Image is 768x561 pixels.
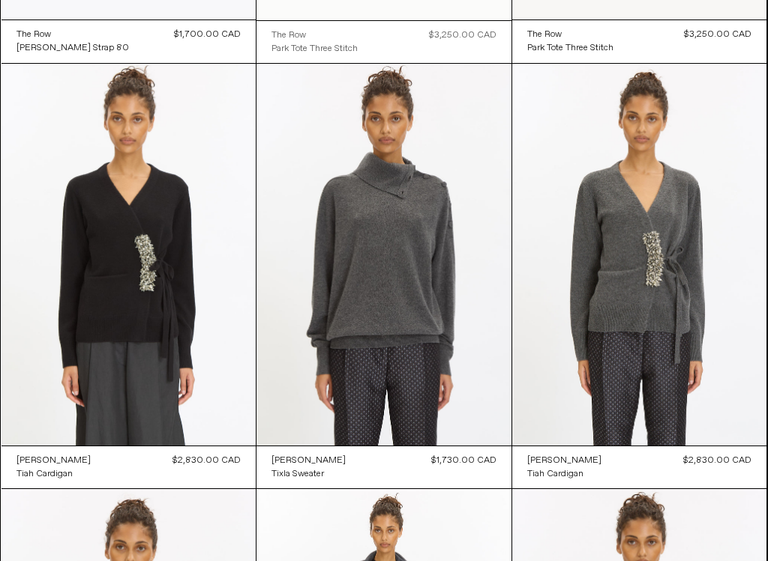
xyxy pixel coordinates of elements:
[271,28,358,42] a: The Row
[271,43,358,55] div: Park Tote Three Stitch
[172,454,241,467] div: $2,830.00 CAD
[527,42,613,55] div: Park Tote Three Stitch
[16,454,91,467] a: [PERSON_NAME]
[429,28,496,42] div: $3,250.00 CAD
[527,467,601,481] a: Tiah Cardigan
[527,28,562,41] div: The Row
[271,42,358,55] a: Park Tote Three Stitch
[271,29,306,42] div: The Row
[512,64,767,445] img: Dries Van Noten Tiah Cardigan in dark grey
[16,28,51,41] div: The Row
[16,42,129,55] div: [PERSON_NAME] Strap 80
[256,64,511,446] img: Dries Van Noten Tixla Sweater in dark grey
[271,467,346,481] a: Tixla Sweater
[271,454,346,467] a: [PERSON_NAME]
[527,28,613,41] a: The Row
[527,41,613,55] a: Park Tote Three Stitch
[16,468,73,481] div: Tiah Cardigan
[1,64,256,445] img: Dries Van Noten Tiah Cardigan in black
[16,28,129,41] a: The Row
[683,454,751,467] div: $2,830.00 CAD
[527,468,583,481] div: Tiah Cardigan
[16,41,129,55] a: [PERSON_NAME] Strap 80
[684,28,751,41] div: $3,250.00 CAD
[271,468,324,481] div: Tixla Sweater
[174,28,241,41] div: $1,700.00 CAD
[431,454,496,467] div: $1,730.00 CAD
[16,467,91,481] a: Tiah Cardigan
[527,454,601,467] a: [PERSON_NAME]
